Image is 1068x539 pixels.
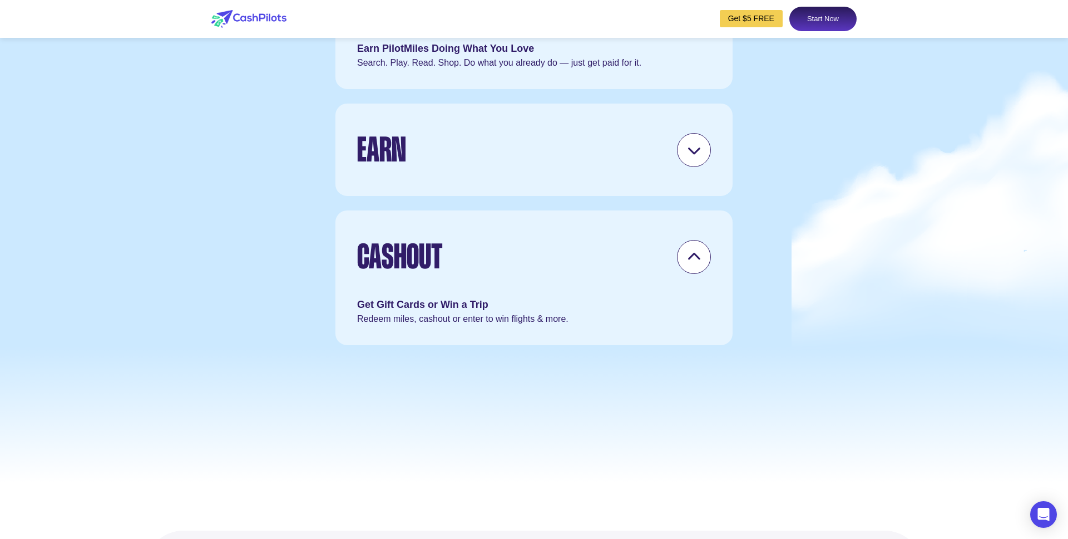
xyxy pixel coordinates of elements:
div: Open Intercom Messenger [1030,501,1057,528]
div: Redeem miles, cashout or enter to win flights & more. [357,312,711,326]
img: logo [211,10,286,28]
div: Earn PilotMiles Doing What You Love [357,41,711,56]
a: Start Now [789,7,857,31]
div: Earn [357,123,406,177]
div: Search. Play. Read. Shop. Do what you already do — just get paid for it. [357,56,711,70]
div: Get Gift Cards or Win a Trip [357,297,711,312]
a: Get $5 FREE [720,10,783,27]
div: Cashout [357,230,443,283]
